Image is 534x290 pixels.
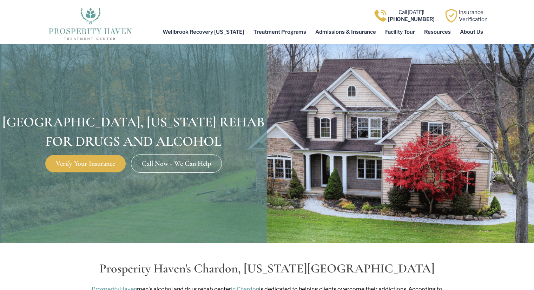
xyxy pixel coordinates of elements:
[459,9,488,22] a: InsuranceVerification
[142,160,211,167] span: Call Now - We Can Help
[444,9,458,22] img: Learn how Prosperity Haven, a verified substance abuse center can help you overcome your addiction
[65,261,469,277] h2: Prosperity Haven's Chardon, [US_STATE][GEOGRAPHIC_DATA]
[131,154,222,173] a: Call Now - We Can Help
[455,24,488,40] a: About Us
[388,16,435,22] b: [PHONE_NUMBER]
[45,155,126,172] a: Verify Your Insurance
[56,160,115,167] span: Verify Your Insurance
[249,24,311,40] a: Treatment Programs
[46,6,134,41] img: The logo for Prosperity Haven Addiction Recovery Center.
[158,24,249,40] a: Wellbrook Recovery [US_STATE]
[388,9,435,22] a: Call [DATE]![PHONE_NUMBER]
[381,24,420,40] a: Facility Tour
[311,24,381,40] a: Admissions & Insurance
[420,24,455,40] a: Resources
[374,9,387,22] img: Call one of Prosperity Haven's dedicated counselors today so we can help you overcome addiction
